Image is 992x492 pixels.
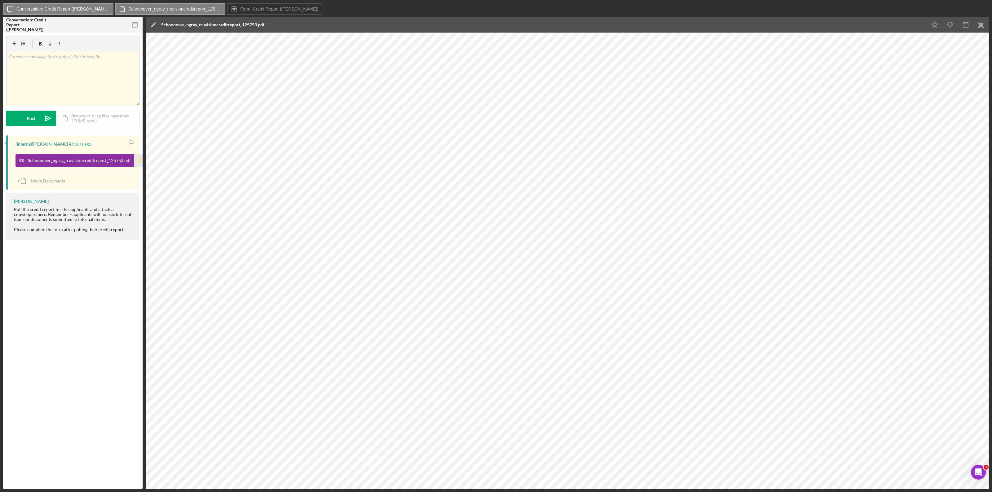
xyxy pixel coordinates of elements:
[984,465,989,470] span: 1
[14,199,49,204] div: [PERSON_NAME]
[115,3,225,15] button: Schoonover_ngray_truvisioncreditreport_125753.pdf
[69,142,91,147] time: 2025-09-18 17:58
[15,142,68,147] div: [Internal] [PERSON_NAME]
[6,17,50,32] div: Conversation: Credit Report ([PERSON_NAME])
[15,154,146,167] button: Schoonover_ngray_truvisioncreditreport_125753.pdf
[128,7,221,11] label: Schoonover_ngray_truvisioncreditreport_125753.pdf
[3,3,113,15] button: Conversation: Credit Report ([PERSON_NAME])
[227,3,322,15] button: Form: Credit Report ([PERSON_NAME])
[31,178,65,183] span: Move Documents
[14,207,133,222] div: Pull the credit report for the applicants and attach a copy/copies here. Remember - applicants wi...
[16,7,109,11] label: Conversation: Credit Report ([PERSON_NAME])
[971,465,986,480] iframe: Intercom live chat
[6,111,56,126] button: Post
[27,111,35,126] div: Post
[14,227,133,232] div: Please complete the form after pulling their credit report.
[15,173,71,189] button: Move Documents
[240,7,318,11] label: Form: Credit Report ([PERSON_NAME])
[161,22,264,27] div: Schoonover_ngray_truvisioncreditreport_125753.pdf
[28,158,131,163] div: Schoonover_ngray_truvisioncreditreport_125753.pdf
